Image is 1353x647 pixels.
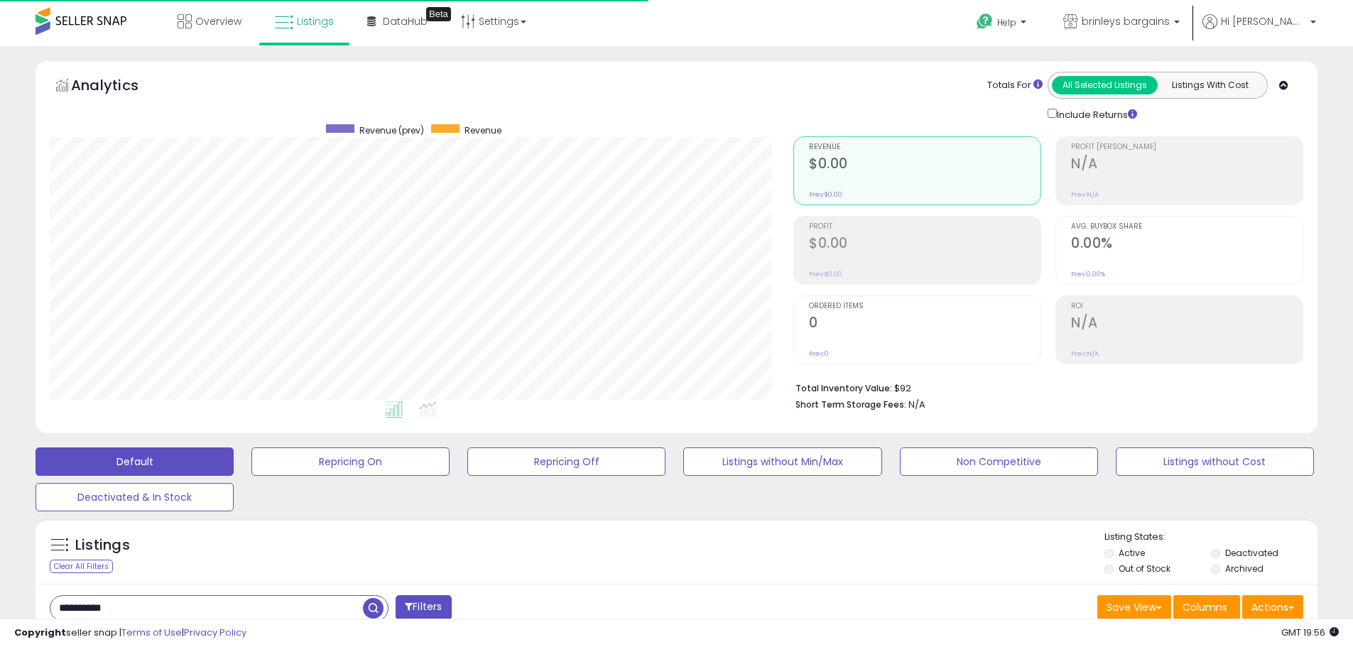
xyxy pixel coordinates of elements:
[1097,595,1171,619] button: Save View
[1173,595,1240,619] button: Columns
[121,626,182,639] a: Terms of Use
[1281,626,1339,639] span: 2025-09-10 19:56 GMT
[1071,143,1303,151] span: Profit [PERSON_NAME]
[396,595,451,620] button: Filters
[1052,76,1158,94] button: All Selected Listings
[809,223,1040,231] span: Profit
[1071,235,1303,254] h2: 0.00%
[359,124,424,136] span: Revenue (prev)
[1037,106,1154,122] div: Include Returns
[14,626,66,639] strong: Copyright
[50,560,113,573] div: Clear All Filters
[987,79,1043,92] div: Totals For
[809,315,1040,334] h2: 0
[795,398,906,411] b: Short Term Storage Fees:
[1116,447,1314,476] button: Listings without Cost
[297,14,334,28] span: Listings
[795,379,1293,396] li: $92
[976,13,994,31] i: Get Help
[1119,547,1145,559] label: Active
[1225,562,1264,575] label: Archived
[1071,315,1303,334] h2: N/A
[1225,547,1278,559] label: Deactivated
[1082,14,1170,28] span: brinleys bargains
[997,16,1016,28] span: Help
[809,349,829,358] small: Prev: 0
[1221,14,1306,28] span: Hi [PERSON_NAME]
[71,75,166,99] h5: Analytics
[1202,14,1316,46] a: Hi [PERSON_NAME]
[809,143,1040,151] span: Revenue
[75,535,130,555] h5: Listings
[464,124,501,136] span: Revenue
[1071,223,1303,231] span: Avg. Buybox Share
[1071,303,1303,310] span: ROI
[251,447,450,476] button: Repricing On
[1071,190,1099,199] small: Prev: N/A
[36,447,234,476] button: Default
[809,156,1040,175] h2: $0.00
[1183,600,1227,614] span: Columns
[14,626,246,640] div: seller snap | |
[809,190,842,199] small: Prev: $0.00
[184,626,246,639] a: Privacy Policy
[809,270,842,278] small: Prev: $0.00
[1071,270,1105,278] small: Prev: 0.00%
[1071,349,1099,358] small: Prev: N/A
[683,447,881,476] button: Listings without Min/Max
[1157,76,1263,94] button: Listings With Cost
[1119,562,1170,575] label: Out of Stock
[467,447,665,476] button: Repricing Off
[383,14,428,28] span: DataHub
[426,7,451,21] div: Tooltip anchor
[195,14,241,28] span: Overview
[1104,531,1317,544] p: Listing States:
[965,2,1040,46] a: Help
[1242,595,1303,619] button: Actions
[1071,156,1303,175] h2: N/A
[900,447,1098,476] button: Non Competitive
[795,382,892,394] b: Total Inventory Value:
[36,483,234,511] button: Deactivated & In Stock
[809,235,1040,254] h2: $0.00
[908,398,925,411] span: N/A
[809,303,1040,310] span: Ordered Items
